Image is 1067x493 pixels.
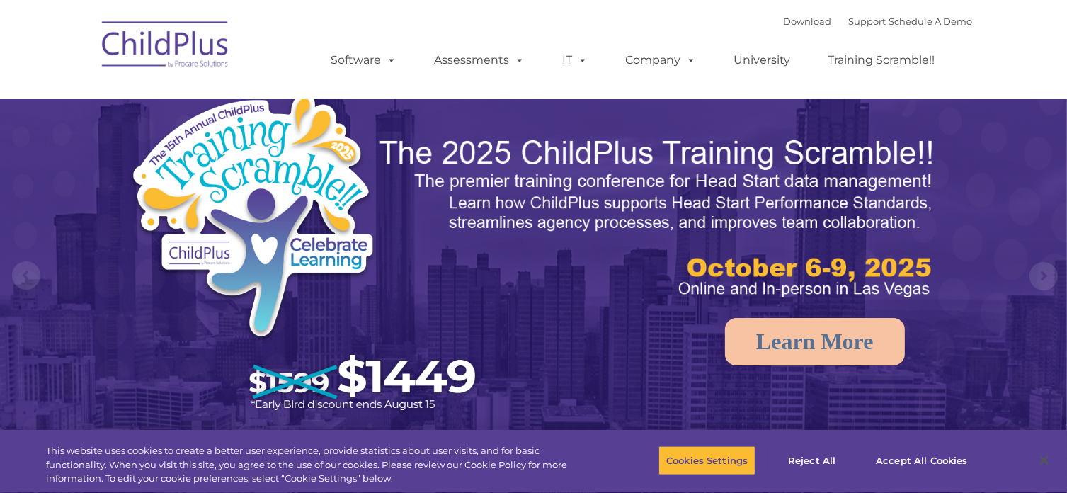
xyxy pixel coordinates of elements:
[197,93,240,104] span: Last name
[868,446,975,475] button: Accept All Cookies
[612,46,711,74] a: Company
[46,444,587,486] div: This website uses cookies to create a better user experience, provide statistics about user visit...
[421,46,540,74] a: Assessments
[849,16,886,27] a: Support
[720,46,805,74] a: University
[1029,445,1060,476] button: Close
[889,16,973,27] a: Schedule A Demo
[197,152,257,162] span: Phone number
[725,318,905,365] a: Learn More
[784,16,973,27] font: |
[549,46,603,74] a: IT
[814,46,949,74] a: Training Scramble!!
[658,446,755,475] button: Cookies Settings
[784,16,832,27] a: Download
[317,46,411,74] a: Software
[95,11,236,82] img: ChildPlus by Procare Solutions
[768,446,856,475] button: Reject All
